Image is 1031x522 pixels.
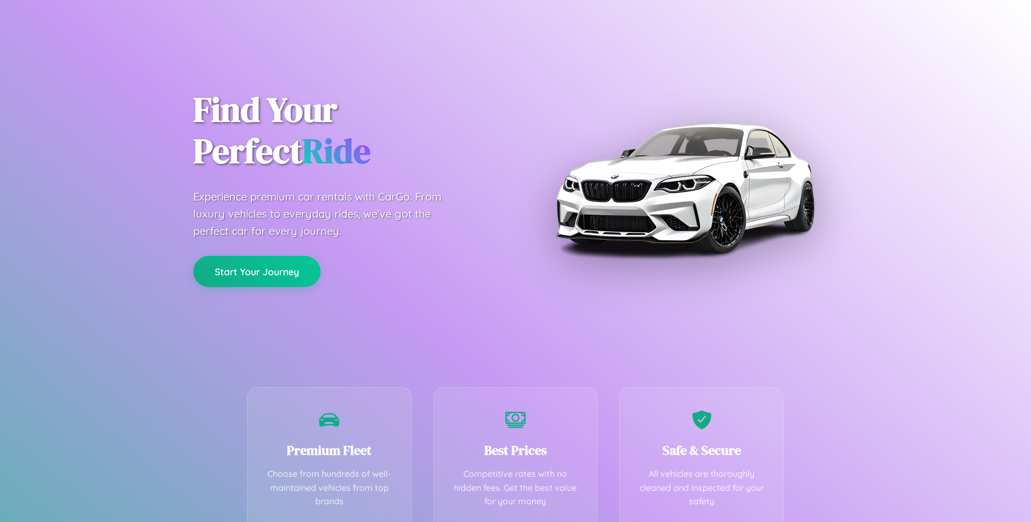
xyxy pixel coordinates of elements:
h3: Best Prices [450,441,582,459]
p: Choose from hundreds of well-maintained vehicles from top brands [264,467,395,509]
h3: Safe & Secure [636,441,767,459]
h3: Premium Fleet [264,441,395,459]
img: Premium BMW car rental vehicle [550,54,819,323]
h1: Find Your Perfect [193,89,499,172]
button: Start Your Journey [193,256,321,287]
p: Experience premium car rentals with CarGo. From luxury vehicles to everyday rides, we've got the ... [193,188,462,240]
span: Ride [302,127,371,174]
p: All vehicles are thoroughly cleaned and inspected for your safety [636,467,767,509]
p: Competitive rates with no hidden fees. Get the best value for your money [450,467,582,509]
